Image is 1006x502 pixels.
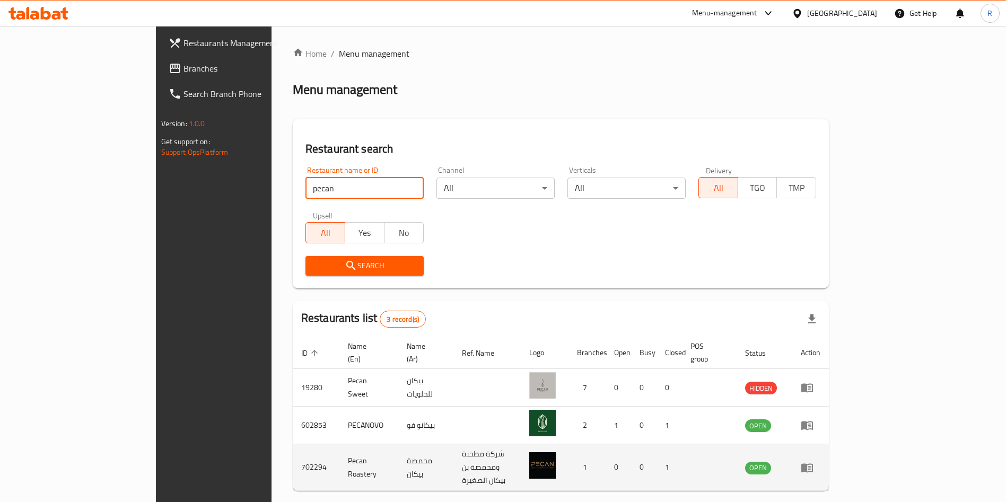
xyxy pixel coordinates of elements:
div: [GEOGRAPHIC_DATA] [807,7,877,19]
td: Pecan Sweet [339,369,398,407]
h2: Restaurants list [301,310,426,328]
th: Branches [568,337,606,369]
h2: Menu management [293,81,397,98]
td: 0 [631,407,657,444]
span: Ref. Name [462,347,508,359]
td: 1 [568,444,606,491]
td: PECANOVO [339,407,398,444]
span: No [389,225,419,241]
a: Search Branch Phone [160,81,324,107]
h2: Restaurant search [305,141,817,157]
button: TGO [738,177,777,198]
button: No [384,222,424,243]
div: Total records count [380,311,426,328]
a: Branches [160,56,324,81]
td: 0 [631,444,657,491]
button: All [698,177,738,198]
span: Branches [183,62,316,75]
span: All [703,180,734,196]
span: OPEN [745,462,771,474]
span: POS group [690,340,724,365]
td: بيكانو فو [398,407,454,444]
span: ID [301,347,321,359]
span: TGO [742,180,773,196]
td: 0 [606,369,631,407]
td: 0 [606,444,631,491]
div: All [567,178,686,199]
span: 3 record(s) [380,314,425,324]
td: 1 [657,444,682,491]
span: Name (Ar) [407,340,441,365]
span: R [987,7,992,19]
input: Search for restaurant name or ID.. [305,178,424,199]
td: Pecan Roastery [339,444,398,491]
span: All [310,225,341,241]
button: Search [305,256,424,276]
th: Open [606,337,631,369]
span: Search [314,259,415,272]
span: Version: [161,117,187,130]
table: enhanced table [293,337,829,491]
span: Restaurants Management [183,37,316,49]
label: Upsell [313,212,333,219]
span: Get support on: [161,135,210,148]
label: Delivery [706,166,732,174]
div: Menu [801,419,820,431]
span: HIDDEN [745,382,777,394]
td: 0 [657,369,682,407]
span: TMP [781,180,812,196]
span: 1.0.0 [189,117,205,130]
button: Yes [345,222,384,243]
td: شركة مطحنة ومحمصة بن بيكان الصغيرة [453,444,521,491]
span: Search Branch Phone [183,87,316,100]
img: PECANOVO [529,410,556,436]
div: All [436,178,555,199]
nav: breadcrumb [293,47,829,60]
img: Pecan Sweet [529,372,556,399]
td: 2 [568,407,606,444]
td: محمصة بيكان [398,444,454,491]
a: Restaurants Management [160,30,324,56]
td: 0 [631,369,657,407]
span: Yes [349,225,380,241]
li: / [331,47,335,60]
span: Menu management [339,47,409,60]
div: Menu [801,381,820,394]
td: 7 [568,369,606,407]
button: TMP [776,177,816,198]
a: Support.OpsPlatform [161,145,229,159]
td: بيكان للحلويات [398,369,454,407]
td: 1 [657,407,682,444]
button: All [305,222,345,243]
div: Export file [799,306,825,332]
th: Busy [631,337,657,369]
span: Status [745,347,780,359]
td: 1 [606,407,631,444]
div: OPEN [745,462,771,474]
img: Pecan Roastery [529,452,556,479]
span: Name (En) [348,340,386,365]
th: Closed [657,337,682,369]
span: OPEN [745,420,771,432]
th: Action [792,337,829,369]
th: Logo [521,337,568,369]
div: Menu-management [692,7,757,20]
